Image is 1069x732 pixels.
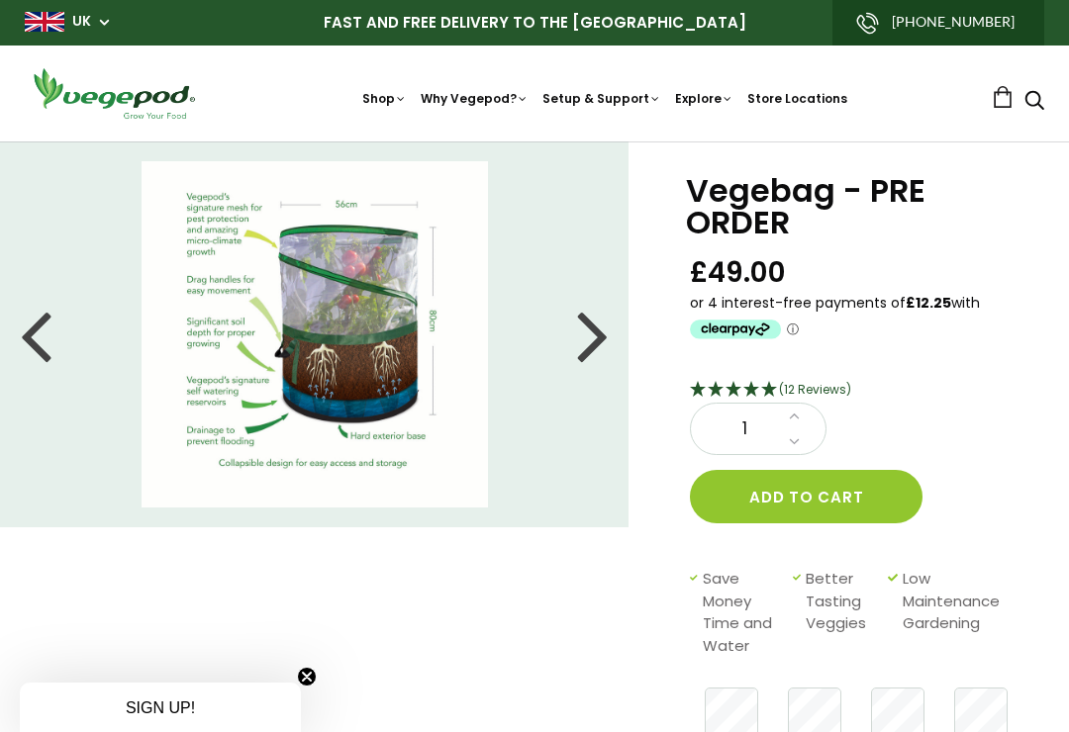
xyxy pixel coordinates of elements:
a: Store Locations [747,90,847,107]
span: SIGN UP! [126,699,195,716]
div: 4.92 Stars - 12 Reviews [690,378,1020,404]
button: Add to cart [690,470,923,523]
span: Low Maintenance Gardening [903,568,1010,657]
a: Search [1024,92,1044,113]
span: (12 Reviews) [779,381,851,398]
h1: Vegebag - PRE ORDER [686,175,1020,238]
a: Shop [362,90,407,107]
span: 1 [711,416,778,442]
button: Close teaser [297,667,317,686]
div: SIGN UP!Close teaser [20,683,301,732]
a: Increase quantity by 1 [783,404,806,429]
span: Save Money Time and Water [703,568,783,657]
a: UK [72,12,91,32]
a: Why Vegepod? [421,90,529,107]
span: Better Tasting Veggies [806,568,878,657]
a: Setup & Support [542,90,661,107]
img: gb_large.png [25,12,64,32]
a: Explore [675,90,733,107]
img: Vegebag - PRE ORDER [142,161,488,507]
span: £49.00 [690,254,786,291]
a: Decrease quantity by 1 [783,429,806,455]
img: Vegepod [25,65,203,122]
